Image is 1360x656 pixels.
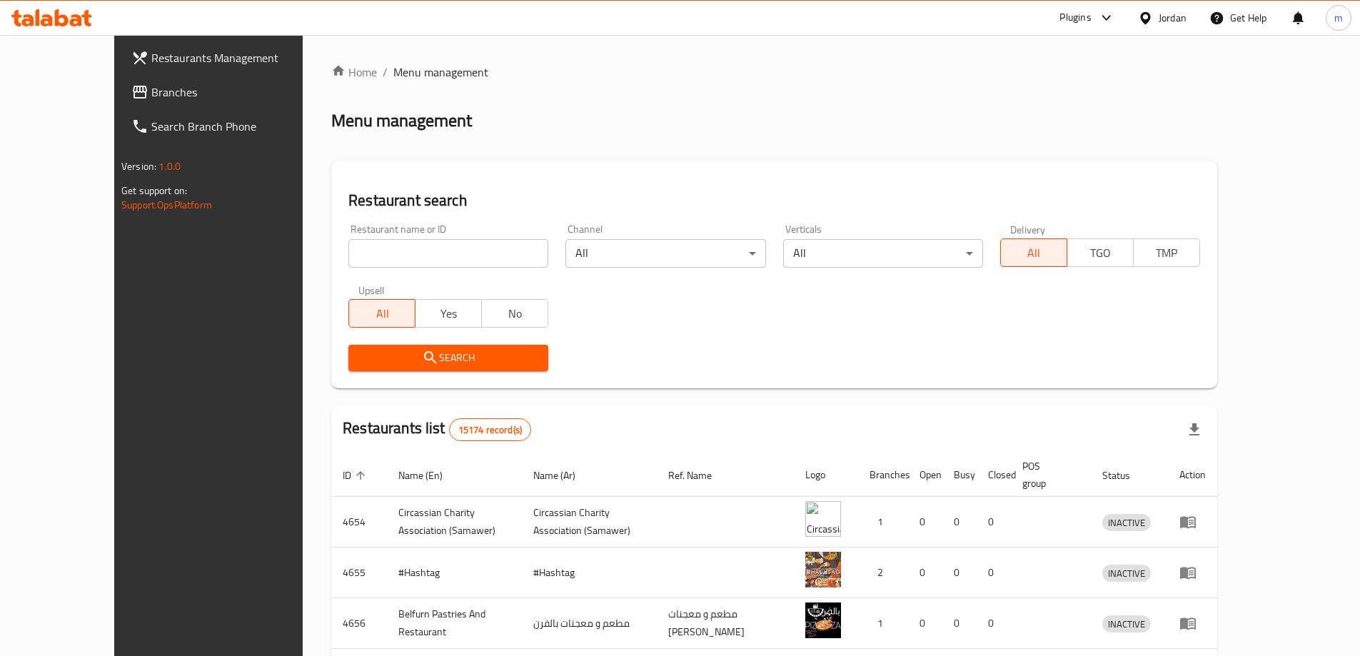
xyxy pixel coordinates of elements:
span: Search [360,349,537,367]
td: 1 [858,497,908,547]
td: 0 [977,497,1011,547]
a: Restaurants Management [120,41,341,75]
td: 0 [908,598,942,649]
div: All [565,239,765,268]
button: Yes [415,299,482,328]
span: Branches [151,84,330,101]
td: مطعم و معجنات بالفرن [522,598,657,649]
td: 4654 [331,497,387,547]
span: INACTIVE [1102,565,1151,582]
button: TMP [1133,238,1200,267]
td: 0 [908,497,942,547]
nav: breadcrumb [331,64,1217,81]
th: Branches [858,453,908,497]
span: Name (Ar) [533,467,594,484]
button: All [348,299,415,328]
div: Jordan [1159,10,1187,26]
th: Open [908,453,942,497]
label: Delivery [1010,224,1046,234]
td: Belfurn Pastries And Restaurant [387,598,522,649]
a: Search Branch Phone [120,109,341,143]
th: Logo [794,453,858,497]
th: Busy [942,453,977,497]
span: All [1007,243,1062,263]
td: 1 [858,598,908,649]
div: Total records count [449,418,531,441]
div: Menu [1179,564,1206,581]
td: 0 [977,598,1011,649]
span: Menu management [393,64,488,81]
div: Export file [1177,413,1212,447]
a: Branches [120,75,341,109]
th: Closed [977,453,1011,497]
span: Ref. Name [668,467,730,484]
span: All [355,303,410,324]
label: Upsell [358,285,385,295]
div: Menu [1179,615,1206,632]
td: 0 [908,547,942,598]
span: TMP [1139,243,1194,263]
div: INACTIVE [1102,514,1151,531]
td: مطعم و معجنات [PERSON_NAME] [657,598,794,649]
span: Restaurants Management [151,49,330,66]
li: / [383,64,388,81]
td: 4655 [331,547,387,598]
span: Search Branch Phone [151,118,330,135]
div: Menu [1179,513,1206,530]
span: ID [343,467,370,484]
td: 0 [942,598,977,649]
span: INACTIVE [1102,616,1151,632]
td: ​Circassian ​Charity ​Association​ (Samawer) [522,497,657,547]
span: m [1334,10,1343,26]
td: 4656 [331,598,387,649]
div: INACTIVE [1102,615,1151,632]
button: TGO [1067,238,1134,267]
span: Name (En) [398,467,461,484]
h2: Menu management [331,109,472,132]
td: ​Circassian ​Charity ​Association​ (Samawer) [387,497,522,547]
span: 1.0.0 [158,157,181,176]
th: Action [1168,453,1217,497]
button: No [481,299,548,328]
h2: Restaurants list [343,418,531,441]
h2: Restaurant search [348,190,1200,211]
span: No [488,303,543,324]
td: #Hashtag [387,547,522,598]
span: Get support on: [121,181,187,200]
span: INACTIVE [1102,515,1151,531]
td: 0 [942,547,977,598]
td: 0 [942,497,977,547]
span: Yes [421,303,476,324]
td: #Hashtag [522,547,657,598]
a: Support.OpsPlatform [121,196,212,214]
button: All [1000,238,1067,267]
td: 2 [858,547,908,598]
span: TGO [1073,243,1128,263]
input: Search for restaurant name or ID.. [348,239,548,268]
a: Home [331,64,377,81]
span: 15174 record(s) [450,423,530,437]
img: Belfurn Pastries And Restaurant [805,602,841,638]
button: Search [348,345,548,371]
img: #Hashtag [805,552,841,587]
div: All [783,239,983,268]
img: ​Circassian ​Charity ​Association​ (Samawer) [805,501,841,537]
div: Plugins [1059,9,1091,26]
td: 0 [977,547,1011,598]
span: POS group [1022,458,1074,492]
span: Status [1102,467,1149,484]
span: Version: [121,157,156,176]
